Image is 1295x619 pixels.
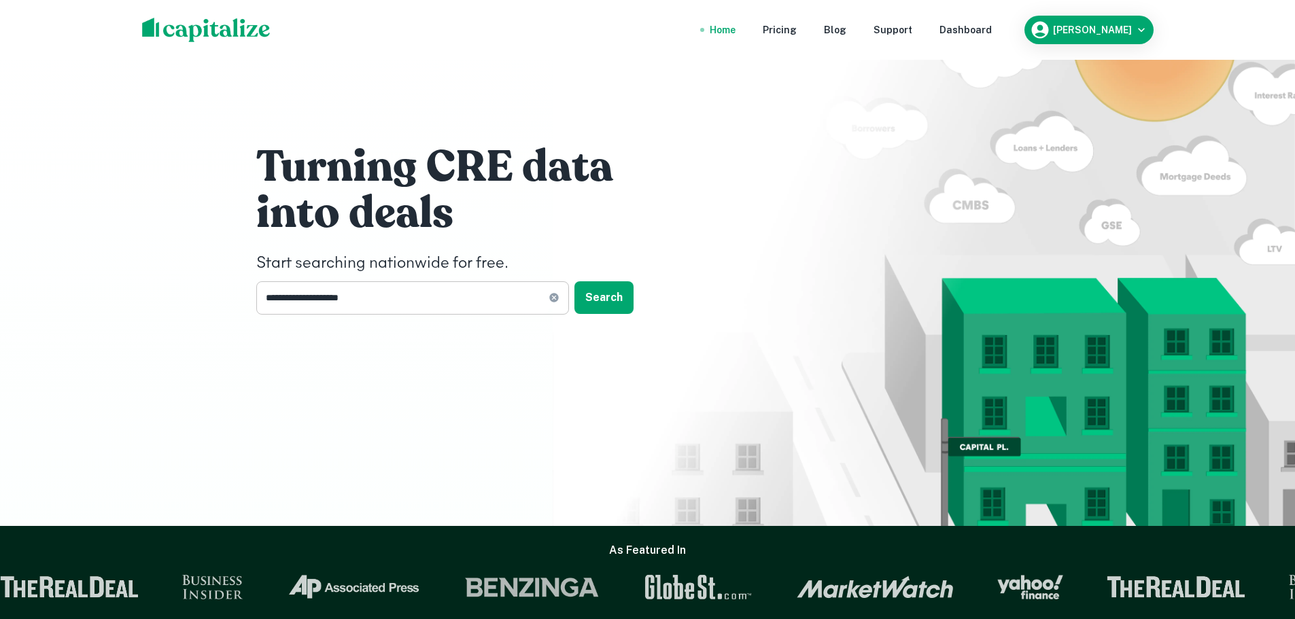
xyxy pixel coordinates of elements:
[1024,16,1154,44] button: [PERSON_NAME]
[710,22,736,37] a: Home
[874,22,912,37] a: Support
[997,575,1063,599] img: Yahoo Finance
[256,251,664,276] h4: Start searching nationwide for free.
[1053,25,1132,35] h6: [PERSON_NAME]
[1107,576,1245,598] img: The Real Deal
[763,22,797,37] a: Pricing
[182,575,243,599] img: Business Insider
[142,18,271,42] img: capitalize-logo.png
[464,575,600,599] img: Benzinga
[609,542,686,559] h6: As Featured In
[286,575,420,599] img: Associated Press
[824,22,846,37] a: Blog
[643,575,753,599] img: GlobeSt
[796,576,953,599] img: Market Watch
[256,140,664,194] h1: Turning CRE data
[939,22,992,37] a: Dashboard
[256,186,664,241] h1: into deals
[574,281,634,314] button: Search
[1227,510,1295,576] iframe: Chat Widget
